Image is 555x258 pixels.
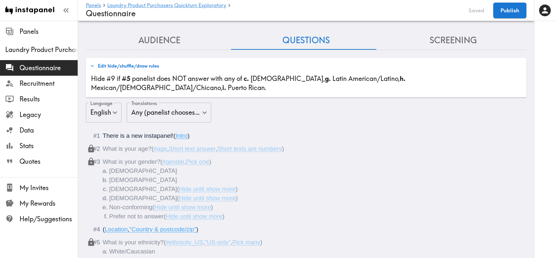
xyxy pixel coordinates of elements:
span: Short text answer [169,145,215,152]
span: Panels [19,27,78,36]
b: g. [325,74,331,83]
span: , [231,239,232,246]
span: Data [19,126,78,135]
span: Location [105,226,128,233]
b: h. [400,74,406,83]
span: ( [103,226,105,233]
span: ( [160,158,162,165]
button: Publish [493,3,526,18]
span: ) [282,145,284,152]
h4: Questionnaire [86,9,460,18]
span: ( [164,213,166,220]
span: ) [187,132,189,139]
span: What is your gender? [103,158,160,165]
span: #gender [162,158,184,165]
button: Edit hide/shuffle/draw rules [88,60,161,71]
span: , [215,145,217,152]
div: Any (panelist chooses any language Instapanel supports, and the questionnaire is auto-translated) [127,103,211,123]
a: Laundry Product Purchasers Quickturn Exploratory [107,3,226,9]
span: ) [260,239,262,246]
span: panelist does NOT answer with any of . [91,74,406,92]
span: ( [177,195,179,201]
span: Hide until show more [179,186,236,192]
button: Audience [86,31,233,50]
span: [DEMOGRAPHIC_DATA] [109,186,177,192]
span: Recruitment [19,79,78,88]
span: ( [177,186,179,192]
span: [DEMOGRAPHIC_DATA] [109,176,177,183]
span: #9 [107,74,115,83]
span: ( [174,132,175,139]
span: White/Caucasian [109,248,155,255]
span: #ethnicity_US [166,239,203,246]
span: What is your age? [103,145,151,152]
span: , Mexican/[DEMOGRAPHIC_DATA]/Chicano [91,74,406,92]
button: Questions [233,31,380,50]
span: My Invites [19,183,78,192]
span: [DEMOGRAPHIC_DATA] [244,74,323,83]
label: Translations [131,100,157,107]
span: , [167,145,169,152]
span: "US-only" [205,239,231,246]
span: ( [152,204,154,211]
span: , Latin American/Latino [323,74,398,83]
span: Help/Suggestions [19,214,78,224]
b: c. [244,74,249,83]
div: Hide if [91,74,521,92]
span: Questionnaire [19,63,78,72]
span: "Country & postcode/zip" [129,226,196,233]
span: , [203,239,205,246]
span: , [128,226,129,233]
span: ) [236,195,238,201]
span: Hide until show more [166,213,222,220]
span: There is a new instapanel! [103,132,174,139]
div: English [86,103,122,123]
span: ) [196,226,198,233]
span: ( [164,239,166,246]
span: ) [209,158,211,165]
span: ( [151,145,153,152]
span: Laundry Product Purchasers Quickturn Exploratory [5,45,78,54]
span: Hide until show more [154,204,211,211]
span: , [184,158,186,165]
span: ) [222,213,224,220]
a: Panels [86,3,101,9]
span: ) [211,204,213,211]
span: My Rewards [19,199,78,208]
span: [DEMOGRAPHIC_DATA] [109,195,177,201]
span: [DEMOGRAPHIC_DATA] [109,167,177,174]
span: Prefer not to answer [109,213,164,220]
b: i. [222,84,226,92]
b: #5 [122,74,130,83]
span: Pick one [186,158,209,165]
span: Hide until show more [179,195,236,201]
span: Quotes [19,157,78,166]
span: #age [154,145,167,152]
div: Questionnaire Audience/Questions/Screening Tab Navigation [86,31,526,50]
button: Screening [380,31,526,50]
span: Legacy [19,110,78,119]
span: Stats [19,141,78,150]
span: What is your ethnicity? [103,239,164,246]
span: Pick many [232,239,260,246]
span: Intro [175,132,187,139]
span: ) [236,186,238,192]
span: Results [19,95,78,104]
span: Non-conforming [109,204,152,211]
span: , Puerto Rican [221,84,265,92]
span: Short texts are numbers [217,145,282,152]
label: Language [90,100,112,107]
